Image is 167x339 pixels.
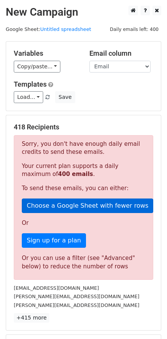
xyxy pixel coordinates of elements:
[89,49,154,58] h5: Email column
[14,80,47,88] a: Templates
[14,123,153,131] h5: 418 Recipients
[6,6,161,19] h2: New Campaign
[22,184,145,192] p: To send these emails, you can either:
[14,294,139,299] small: [PERSON_NAME][EMAIL_ADDRESS][DOMAIN_NAME]
[40,26,91,32] a: Untitled spreadsheet
[22,162,145,178] p: Your current plan supports a daily maximum of .
[22,219,145,227] p: Or
[14,91,43,103] a: Load...
[129,302,167,339] iframe: Chat Widget
[22,140,145,156] p: Sorry, you don't have enough daily email credits to send these emails.
[107,26,161,32] a: Daily emails left: 400
[55,91,75,103] button: Save
[14,61,60,73] a: Copy/paste...
[58,171,93,178] strong: 400 emails
[107,25,161,34] span: Daily emails left: 400
[22,254,145,271] div: Or you can use a filter (see "Advanced" below) to reduce the number of rows
[14,302,139,308] small: [PERSON_NAME][EMAIL_ADDRESS][DOMAIN_NAME]
[22,199,153,213] a: Choose a Google Sheet with fewer rows
[6,26,91,32] small: Google Sheet:
[14,49,78,58] h5: Variables
[14,285,99,291] small: [EMAIL_ADDRESS][DOMAIN_NAME]
[14,313,49,323] a: +415 more
[22,233,86,248] a: Sign up for a plan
